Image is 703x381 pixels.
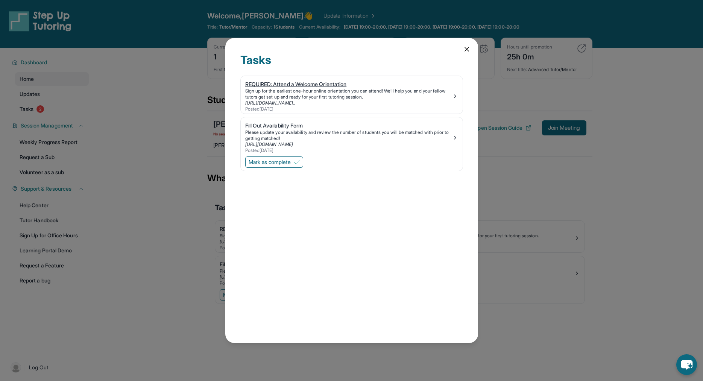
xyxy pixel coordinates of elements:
[245,129,452,141] div: Please update your availability and review the number of students you will be matched with prior ...
[245,80,452,88] div: REQUIRED: Attend a Welcome Orientation
[240,53,463,76] div: Tasks
[245,88,452,100] div: Sign up for the earliest one-hour online orientation you can attend! We’ll help you and your fell...
[676,354,697,375] button: chat-button
[241,117,463,155] a: Fill Out Availability FormPlease update your availability and review the number of students you w...
[245,156,303,168] button: Mark as complete
[245,122,452,129] div: Fill Out Availability Form
[245,147,452,153] div: Posted [DATE]
[294,159,300,165] img: Mark as complete
[241,76,463,114] a: REQUIRED: Attend a Welcome OrientationSign up for the earliest one-hour online orientation you ca...
[249,158,291,166] span: Mark as complete
[245,106,452,112] div: Posted [DATE]
[245,100,295,106] a: [URL][DOMAIN_NAME]..
[245,141,293,147] a: [URL][DOMAIN_NAME]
